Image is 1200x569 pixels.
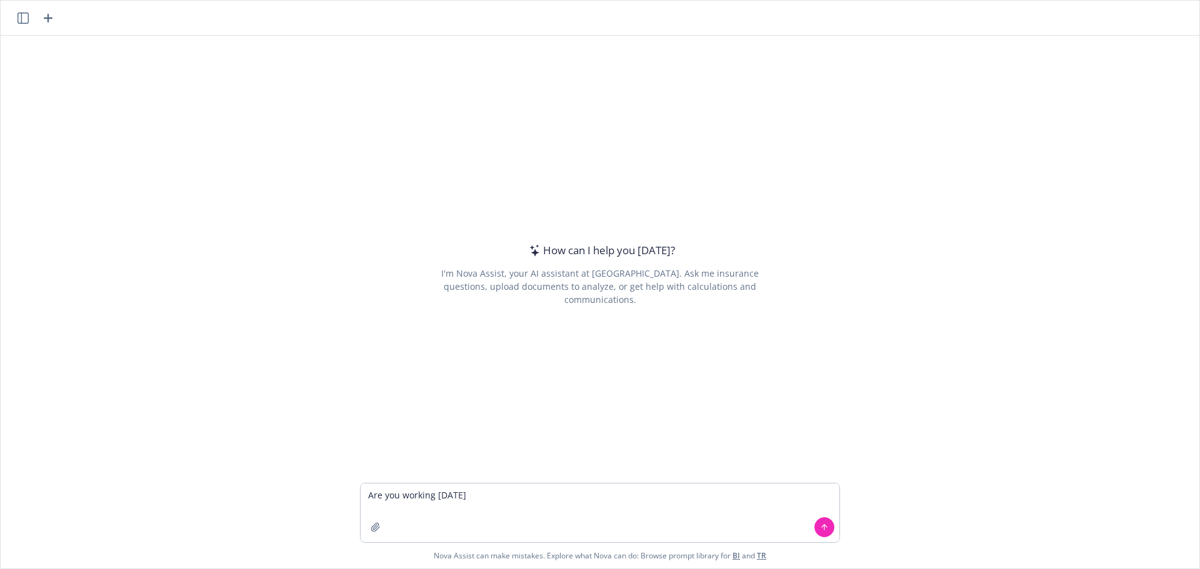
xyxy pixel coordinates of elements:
textarea: Are you working [DATE] [361,483,839,542]
div: How can I help you [DATE]? [526,242,675,259]
a: TR [757,550,766,561]
div: I'm Nova Assist, your AI assistant at [GEOGRAPHIC_DATA]. Ask me insurance questions, upload docum... [424,267,776,306]
span: Nova Assist can make mistakes. Explore what Nova can do: Browse prompt library for and [6,543,1194,568]
a: BI [732,550,740,561]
